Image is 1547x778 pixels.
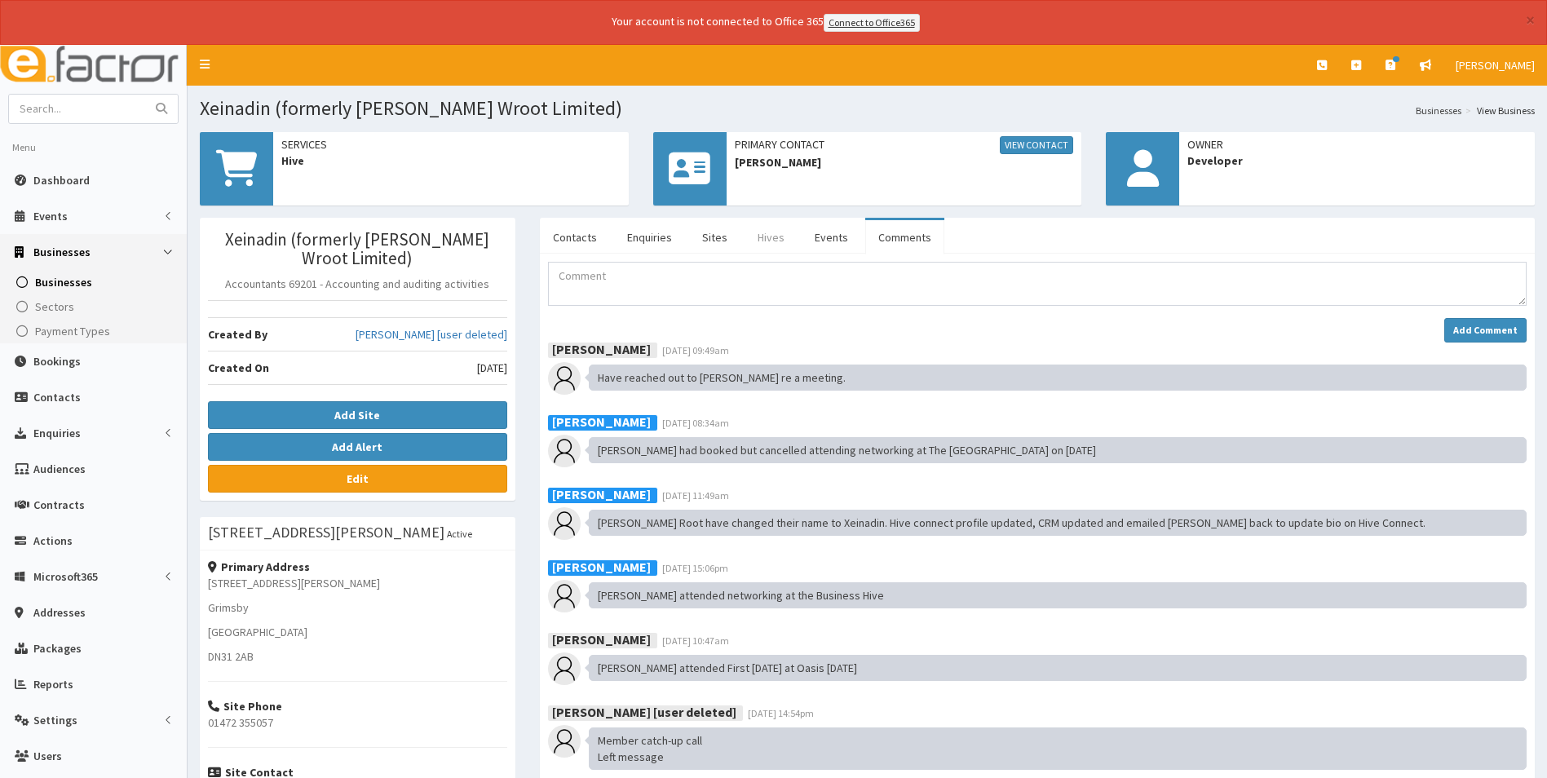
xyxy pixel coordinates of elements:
a: View Contact [1000,136,1073,154]
span: Owner [1187,136,1527,153]
a: Events [802,220,861,254]
a: Edit [208,465,507,493]
span: [DATE] [477,360,507,376]
span: Businesses [33,245,91,259]
a: Comments [865,220,944,254]
b: [PERSON_NAME] [552,631,651,648]
div: Your account is not connected to Office 365 [289,13,1243,32]
span: [DATE] 11:49am [662,489,729,502]
div: [PERSON_NAME] had booked but cancelled attending networking at The [GEOGRAPHIC_DATA] on [DATE] [589,437,1527,463]
b: [PERSON_NAME] [552,413,651,430]
span: Contracts [33,497,85,512]
b: [PERSON_NAME] [552,341,651,357]
b: Created On [208,360,269,375]
a: Sites [689,220,740,254]
a: Contacts [540,220,610,254]
p: 01472 355057 [208,714,507,731]
button: × [1526,11,1535,29]
span: Addresses [33,605,86,620]
p: [STREET_ADDRESS][PERSON_NAME] [208,575,507,591]
span: Events [33,209,68,223]
h3: Xeinadin (formerly [PERSON_NAME] Wroot Limited) [208,230,507,267]
b: Add Alert [332,440,382,454]
span: Services [281,136,621,153]
span: [DATE] 14:54pm [748,707,814,719]
div: [PERSON_NAME] attended First [DATE] at Oasis [DATE] [589,655,1527,681]
span: Actions [33,533,73,548]
p: Grimsby [208,599,507,616]
span: Payment Types [35,324,110,338]
div: Member catch-up call Left message [589,727,1527,770]
p: [GEOGRAPHIC_DATA] [208,624,507,640]
b: [PERSON_NAME] [552,486,651,502]
b: Add Site [334,408,380,422]
b: [PERSON_NAME] [552,559,651,575]
p: DN31 2AB [208,648,507,665]
b: [PERSON_NAME] [user deleted] [552,704,736,720]
span: Enquiries [33,426,81,440]
li: View Business [1461,104,1535,117]
a: [PERSON_NAME] [user deleted] [356,326,507,343]
span: Reports [33,677,73,692]
span: Hive [281,153,621,169]
a: Payment Types [4,319,187,343]
textarea: Comment [548,262,1527,306]
button: Add Comment [1444,318,1527,343]
small: Active [447,528,472,540]
b: Created By [208,327,267,342]
a: Enquiries [614,220,685,254]
span: Audiences [33,462,86,476]
span: Sectors [35,299,74,314]
strong: Site Phone [208,699,282,714]
span: [DATE] 08:34am [662,417,729,429]
span: [DATE] 09:49am [662,344,729,356]
span: Developer [1187,153,1527,169]
div: [PERSON_NAME] attended networking at the Business Hive [589,582,1527,608]
span: Microsoft365 [33,569,98,584]
button: Add Alert [208,433,507,461]
a: Businesses [1416,104,1461,117]
a: Connect to Office365 [824,14,920,32]
span: [DATE] 10:47am [662,634,729,647]
span: Bookings [33,354,81,369]
span: [PERSON_NAME] [1456,58,1535,73]
input: Search... [9,95,146,123]
a: [PERSON_NAME] [1443,45,1547,86]
h3: [STREET_ADDRESS][PERSON_NAME] [208,525,444,540]
a: Sectors [4,294,187,319]
div: Have reached out to [PERSON_NAME] re a meeting. [589,365,1527,391]
strong: Primary Address [208,559,310,574]
span: Contacts [33,390,81,404]
span: Settings [33,713,77,727]
strong: Add Comment [1453,324,1518,336]
a: Hives [745,220,798,254]
span: [PERSON_NAME] [735,154,1074,170]
span: Dashboard [33,173,90,188]
span: [DATE] 15:06pm [662,562,728,574]
span: Businesses [35,275,92,290]
div: [PERSON_NAME] Root have changed their name to Xeinadin. Hive connect profile updated, CRM updated... [589,510,1527,536]
h1: Xeinadin (formerly [PERSON_NAME] Wroot Limited) [200,98,1535,119]
p: Accountants 69201 - Accounting and auditing activities [208,276,507,292]
span: Packages [33,641,82,656]
b: Edit [347,471,369,486]
a: Businesses [4,270,187,294]
span: Primary Contact [735,136,1074,154]
span: Users [33,749,62,763]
